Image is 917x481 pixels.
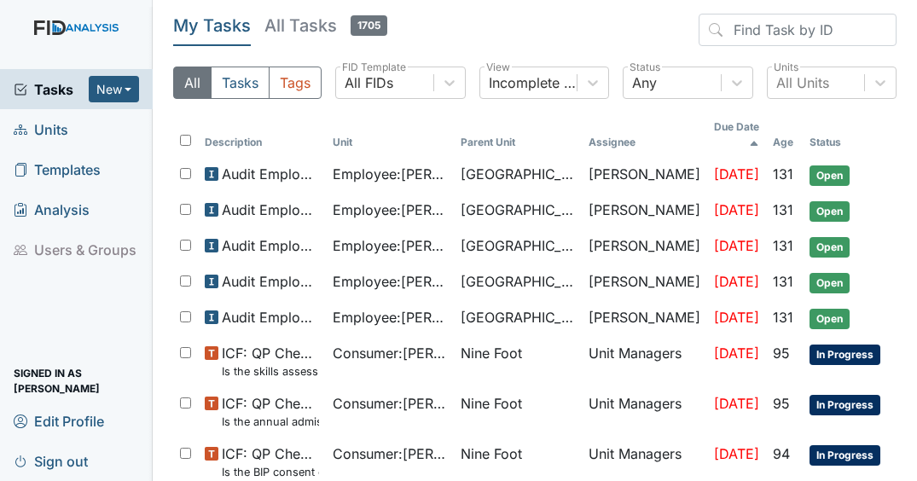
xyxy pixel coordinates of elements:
[766,113,803,157] th: Toggle SortBy
[582,157,707,193] td: [PERSON_NAME]
[773,445,790,462] span: 94
[333,307,447,327] span: Employee : [PERSON_NAME]
[582,386,707,437] td: Unit Managers
[582,300,707,336] td: [PERSON_NAME]
[461,235,575,256] span: [GEOGRAPHIC_DATA]
[707,113,766,157] th: Toggle SortBy
[773,395,790,412] span: 95
[222,414,319,430] small: Is the annual admission agreement current? (document the date in the comment section)
[14,79,89,100] a: Tasks
[582,193,707,229] td: [PERSON_NAME]
[326,113,454,157] th: Toggle SortBy
[222,164,319,184] span: Audit Employees
[222,271,319,292] span: Audit Employees
[582,336,707,386] td: Unit Managers
[198,113,326,157] th: Toggle SortBy
[211,67,270,99] button: Tasks
[222,464,319,480] small: Is the BIP consent current? (document the date, BIP number in the comment section)
[222,307,319,327] span: Audit Employees
[776,72,829,93] div: All Units
[714,273,759,290] span: [DATE]
[714,309,759,326] span: [DATE]
[714,345,759,362] span: [DATE]
[461,164,575,184] span: [GEOGRAPHIC_DATA]
[333,393,447,414] span: Consumer : [PERSON_NAME]
[14,196,90,223] span: Analysis
[333,164,447,184] span: Employee : [PERSON_NAME]
[173,67,322,99] div: Type filter
[461,200,575,220] span: [GEOGRAPHIC_DATA]
[333,271,447,292] span: Employee : [PERSON_NAME]
[351,15,387,36] span: 1705
[345,72,393,93] div: All FIDs
[222,343,319,380] span: ICF: QP Checklist Is the skills assessment current? (document the date in the comment section)
[180,135,191,146] input: Toggle All Rows Selected
[714,445,759,462] span: [DATE]
[461,393,522,414] span: Nine Foot
[461,343,522,363] span: Nine Foot
[714,165,759,183] span: [DATE]
[222,200,319,220] span: Audit Employees
[222,363,319,380] small: Is the skills assessment current? (document the date in the comment section)
[173,67,212,99] button: All
[461,443,522,464] span: Nine Foot
[173,14,251,38] h5: My Tasks
[714,237,759,254] span: [DATE]
[773,165,793,183] span: 131
[89,76,140,102] button: New
[461,307,575,327] span: [GEOGRAPHIC_DATA]
[454,113,582,157] th: Toggle SortBy
[333,443,447,464] span: Consumer : [PERSON_NAME]
[582,229,707,264] td: [PERSON_NAME]
[14,448,88,474] span: Sign out
[810,201,850,222] span: Open
[582,264,707,300] td: [PERSON_NAME]
[222,393,319,430] span: ICF: QP Checklist Is the annual admission agreement current? (document the date in the comment se...
[810,395,880,415] span: In Progress
[810,237,850,258] span: Open
[714,201,759,218] span: [DATE]
[461,271,575,292] span: [GEOGRAPHIC_DATA]
[632,72,657,93] div: Any
[810,445,880,466] span: In Progress
[773,345,790,362] span: 95
[699,14,897,46] input: Find Task by ID
[810,165,850,186] span: Open
[773,237,793,254] span: 131
[810,309,850,329] span: Open
[333,200,447,220] span: Employee : [PERSON_NAME]
[14,156,101,183] span: Templates
[773,273,793,290] span: 131
[222,235,319,256] span: Audit Employees
[773,201,793,218] span: 131
[810,345,880,365] span: In Progress
[333,235,447,256] span: Employee : [PERSON_NAME]
[582,113,707,157] th: Assignee
[14,368,139,394] span: Signed in as [PERSON_NAME]
[14,408,104,434] span: Edit Profile
[14,116,68,142] span: Units
[714,395,759,412] span: [DATE]
[810,273,850,293] span: Open
[222,443,319,480] span: ICF: QP Checklist Is the BIP consent current? (document the date, BIP number in the comment section)
[264,14,387,38] h5: All Tasks
[773,309,793,326] span: 131
[333,343,447,363] span: Consumer : [PERSON_NAME]
[489,72,578,93] div: Incomplete Tasks
[269,67,322,99] button: Tags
